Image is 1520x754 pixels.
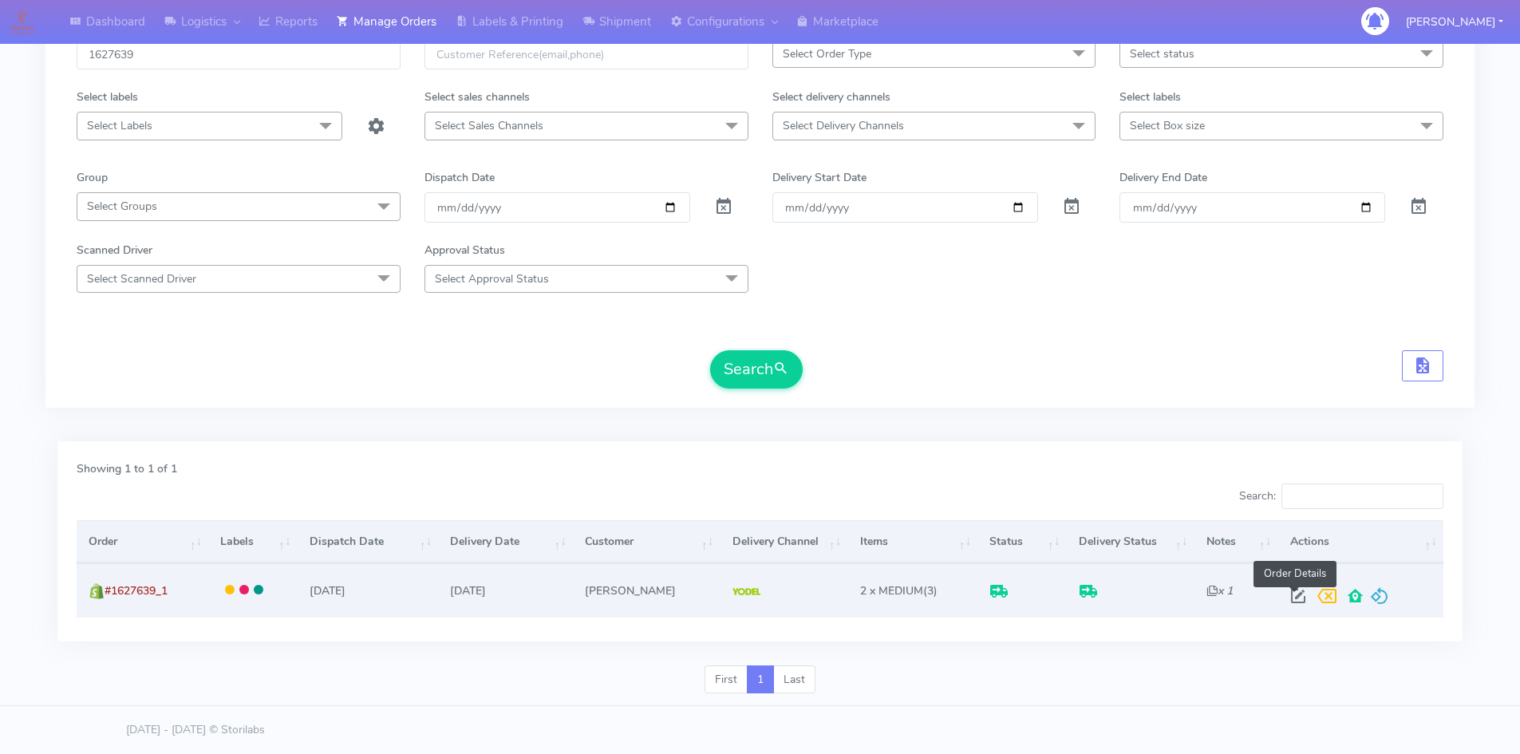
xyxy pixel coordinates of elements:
i: x 1 [1206,583,1233,598]
th: Status: activate to sort column ascending [977,520,1066,563]
button: [PERSON_NAME] [1394,6,1515,38]
th: Delivery Status: activate to sort column ascending [1067,520,1194,563]
img: Yodel [732,588,760,596]
th: Order: activate to sort column ascending [77,520,208,563]
label: Delivery End Date [1119,169,1207,186]
span: Select Box size [1130,118,1205,133]
span: 2 x MEDIUM [860,583,923,598]
label: Approval Status [424,242,505,259]
img: shopify.png [89,583,105,599]
span: Select Scanned Driver [87,271,196,286]
label: Select labels [1119,89,1181,105]
span: Select Approval Status [435,271,549,286]
a: 1 [747,665,774,694]
span: Select Labels [87,118,152,133]
td: [DATE] [438,563,573,617]
label: Search: [1239,484,1443,509]
label: Select sales channels [424,89,530,105]
label: Select labels [77,89,138,105]
td: [PERSON_NAME] [573,563,720,617]
td: [DATE] [298,563,439,617]
label: Showing 1 to 1 of 1 [77,460,177,477]
th: Delivery Channel: activate to sort column ascending [721,520,848,563]
input: Order Id [77,40,401,69]
input: Customer Reference(email,phone) [424,40,748,69]
label: Dispatch Date [424,169,495,186]
span: Select Sales Channels [435,118,543,133]
th: Dispatch Date: activate to sort column ascending [298,520,439,563]
th: Labels: activate to sort column ascending [208,520,297,563]
th: Customer: activate to sort column ascending [573,520,720,563]
span: Select Order Type [783,46,871,61]
span: Select Delivery Channels [783,118,904,133]
label: Delivery Start Date [772,169,867,186]
th: Actions: activate to sort column ascending [1277,520,1443,563]
label: Group [77,169,108,186]
label: Select delivery channels [772,89,890,105]
span: Select Groups [87,199,157,214]
span: (3) [860,583,938,598]
label: Scanned Driver [77,242,152,259]
th: Items: activate to sort column ascending [847,520,977,563]
input: Search: [1281,484,1443,509]
button: Search [710,350,803,389]
th: Notes: activate to sort column ascending [1194,520,1277,563]
span: #1627639_1 [105,583,168,598]
span: Select status [1130,46,1194,61]
th: Delivery Date: activate to sort column ascending [438,520,573,563]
